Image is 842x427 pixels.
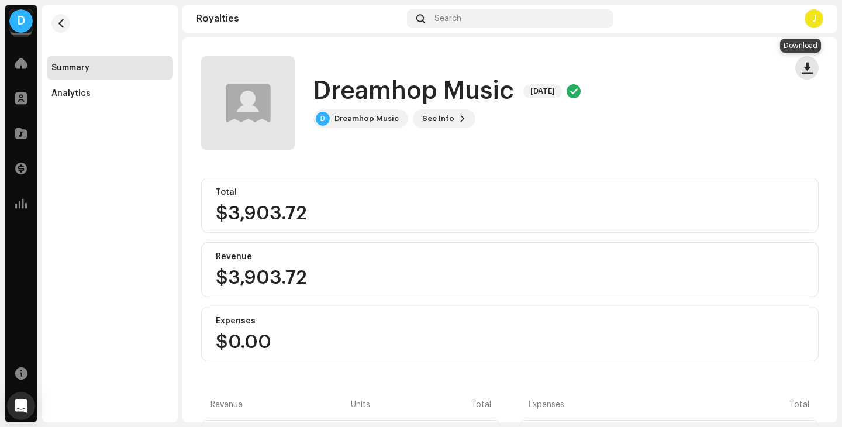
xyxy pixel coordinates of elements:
re-o-card-value: Revenue [201,242,819,297]
span: [DATE] [523,84,562,98]
div: Dreamhop Music [334,114,399,123]
div: Total [381,400,491,409]
re-o-card-value: Total [201,178,819,233]
div: Units [351,400,378,409]
div: J [805,9,823,28]
div: Expenses [216,316,804,326]
re-m-nav-item: Summary [47,56,173,80]
div: Revenue [216,252,804,261]
span: See Info [422,107,454,130]
re-m-nav-item: Analytics [47,82,173,105]
button: See Info [413,109,475,128]
div: Total [670,400,809,409]
div: D [316,112,330,126]
re-o-card-value: Expenses [201,307,819,361]
div: Open Intercom Messenger [7,392,35,420]
h1: Dreamhop Music [313,78,514,105]
span: Search [434,14,461,23]
div: Summary [51,63,89,73]
div: D [9,9,33,33]
div: Analytics [51,89,91,98]
div: Total [216,188,804,197]
div: Revenue [210,400,348,409]
div: Royalties [196,14,402,23]
div: Expenses [529,400,668,409]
